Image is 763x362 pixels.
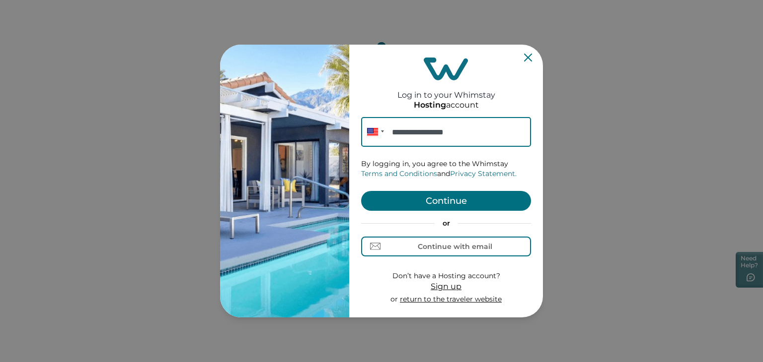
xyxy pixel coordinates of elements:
[418,242,492,250] div: Continue with email
[524,54,532,61] button: Close
[361,169,437,178] a: Terms and Conditions
[414,100,446,110] p: Hosting
[400,295,502,303] a: return to the traveler website
[414,100,479,110] p: account
[220,45,349,317] img: auth-banner
[424,58,468,80] img: login-logo
[361,191,531,211] button: Continue
[361,237,531,256] button: Continue with email
[361,219,531,229] p: or
[390,295,502,304] p: or
[361,159,531,179] p: By logging in, you agree to the Whimstay and
[431,282,461,291] span: Sign up
[361,117,387,147] div: United States: + 1
[397,80,495,100] h2: Log in to your Whimstay
[450,169,517,178] a: Privacy Statement.
[390,271,502,281] p: Don’t have a Hosting account?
